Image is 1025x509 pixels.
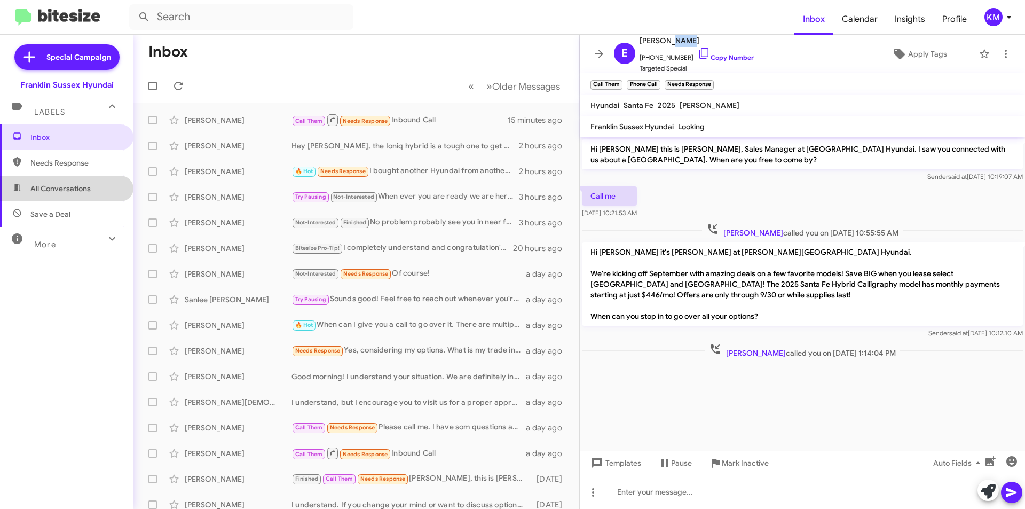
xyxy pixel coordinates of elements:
span: Save a Deal [30,209,70,220]
div: a day ago [526,346,571,356]
span: Needs Response [295,347,341,354]
span: Santa Fe [624,100,653,110]
div: [PERSON_NAME] [185,371,291,382]
div: Good morning! I understand your situation. We are definitely interested in buying back your Kona.... [291,371,526,382]
span: E [621,45,628,62]
div: [DATE] [531,474,571,484]
div: Inbound Call [291,447,526,460]
span: Inbox [30,132,121,143]
div: [PERSON_NAME] [185,217,291,228]
span: said at [949,329,968,337]
div: 2 hours ago [519,140,571,151]
div: Please call me. I have som questions about trim levels. [291,421,526,434]
span: Needs Response [30,158,121,168]
div: Of course! [291,268,526,280]
p: Hi [PERSON_NAME] this is [PERSON_NAME], Sales Manager at [GEOGRAPHIC_DATA] Hyundai. I saw you con... [582,139,1023,169]
span: » [486,80,492,93]
span: Pause [671,453,692,473]
div: [PERSON_NAME], this is [PERSON_NAME], my 2033 Santa [PERSON_NAME] has broken down. The car overhe... [291,473,531,485]
button: Pause [650,453,700,473]
span: Needs Response [320,168,366,175]
div: a day ago [526,397,571,408]
span: Auto Fields [933,453,984,473]
div: KM [984,8,1003,26]
div: No problem probably see you in near future [291,216,519,229]
nav: Page navigation example [462,75,566,97]
button: Templates [580,453,650,473]
span: Not-Interested [295,270,336,277]
a: Insights [886,4,934,35]
a: Copy Number [698,53,754,61]
span: Finished [343,219,367,226]
span: Call Them [295,424,323,431]
p: Call me [582,186,637,206]
small: Call Them [590,80,622,90]
button: KM [975,8,1013,26]
span: [PERSON_NAME] [680,100,739,110]
span: Targeted Special [640,63,754,74]
div: 2 hours ago [519,166,571,177]
button: Apply Tags [864,44,974,64]
span: 2025 [658,100,675,110]
button: Next [480,75,566,97]
div: [PERSON_NAME] [185,474,291,484]
span: 🔥 Hot [295,168,313,175]
h1: Inbox [148,43,188,60]
a: Inbox [794,4,833,35]
button: Previous [462,75,480,97]
div: I bought another Hyundai from another dealership. [291,165,519,177]
div: When can I give you a call to go over it. There are multiple programs available for it. I wouldn'... [291,319,526,331]
span: [PERSON_NAME] [723,228,783,238]
div: [PERSON_NAME] [185,115,291,126]
span: Needs Response [330,424,375,431]
span: Profile [934,4,975,35]
div: a day ago [526,294,571,305]
div: Hey [PERSON_NAME], the Ioniq hybrid is a tough one to get a hold of here. Most people are keeping... [291,140,519,151]
span: Bitesize Pro-Tip! [295,245,340,252]
span: Hyundai [590,100,619,110]
span: Needs Response [343,118,388,124]
div: [PERSON_NAME] [185,243,291,254]
span: Finished [295,475,319,482]
button: Auto Fields [925,453,993,473]
span: Looking [678,122,705,131]
span: Calendar [833,4,886,35]
div: a day ago [526,371,571,382]
span: Try Pausing [295,193,326,200]
span: Needs Response [343,270,389,277]
div: 20 hours ago [513,243,571,254]
div: [PERSON_NAME] [185,166,291,177]
div: Sounds good! Feel free to reach out whenever you're ready. Looking forward to hearing from you! [291,293,526,306]
div: [PERSON_NAME] [185,346,291,356]
span: Apply Tags [908,44,947,64]
span: [PERSON_NAME] [726,348,786,358]
div: [PERSON_NAME] [185,422,291,433]
input: Search [129,4,353,30]
div: [PERSON_NAME][DEMOGRAPHIC_DATA] [185,397,291,408]
span: Mark Inactive [722,453,769,473]
span: [PERSON_NAME] [640,34,754,47]
span: called you on [DATE] 10:55:55 AM [702,223,903,238]
div: [PERSON_NAME] [185,269,291,279]
div: 3 hours ago [519,217,571,228]
div: Inbound Call [291,113,508,127]
div: I understand, but I encourage you to visit us for a proper appraisal of your Elantra. It ensures ... [291,397,526,408]
span: Needs Response [343,451,388,458]
div: [PERSON_NAME] [185,140,291,151]
span: Not-Interested [295,219,336,226]
span: Call Them [295,451,323,458]
span: Special Campaign [46,52,111,62]
span: All Conversations [30,183,91,194]
span: [PHONE_NUMBER] [640,47,754,63]
span: Try Pausing [295,296,326,303]
div: a day ago [526,320,571,331]
div: [PERSON_NAME] [185,448,291,459]
span: « [468,80,474,93]
div: a day ago [526,269,571,279]
span: said at [948,173,967,181]
span: called you on [DATE] 1:14:04 PM [705,343,900,358]
span: Call Them [295,118,323,124]
span: Labels [34,107,65,117]
div: 15 minutes ago [508,115,571,126]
